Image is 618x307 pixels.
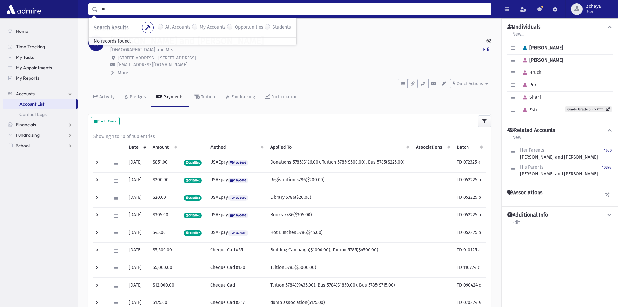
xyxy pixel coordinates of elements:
[206,260,266,277] td: Cheque Cad #130
[520,82,538,88] span: Peri
[206,225,266,242] td: USAEpay
[88,88,120,107] a: Activity
[450,79,491,88] button: Quick Actions
[149,277,180,295] td: $12,000.00
[110,46,174,53] p: [DEMOGRAPHIC_DATA] and Mrs.
[88,26,112,35] nav: breadcrumb
[162,94,184,100] div: Payments
[453,225,486,242] td: TD 052225 b
[16,44,45,50] span: Time Tracking
[149,207,180,225] td: $305.00
[520,107,537,113] span: Esti
[206,140,266,155] th: Method: activate to sort column ascending
[585,4,601,9] span: lschaya
[3,73,78,83] a: My Reports
[266,155,412,172] td: Donations 5785($126.00), Tuition 5785($500.00), Bus 5785($225.00)
[3,130,78,140] a: Fundraising
[19,101,44,107] span: Account List
[149,140,180,155] th: Amount: activate to sort column ascending
[266,207,412,225] td: Books 5786($305.00)
[260,88,303,107] a: Participation
[520,95,541,100] span: Shani
[266,172,412,190] td: Registration 5786($200.00)
[453,207,486,225] td: TD 052225 b
[228,195,248,201] span: VISA-5608
[16,122,36,128] span: Financials
[5,3,42,16] img: AdmirePro
[88,35,104,51] div: R
[125,172,149,190] td: [DATE]
[457,81,483,86] span: Quick Actions
[158,55,196,61] span: [STREET_ADDRESS]
[228,178,248,183] span: VISA-5608
[88,27,112,32] a: Accounts
[151,88,189,107] a: Payments
[93,133,486,140] div: Showing 1 to 10 of 100 entries
[206,207,266,225] td: USAEpay
[273,24,291,32] label: Students
[520,147,544,153] span: Her Parents
[184,160,202,166] span: CC Billed
[507,189,542,196] h4: Associations
[200,24,226,32] label: My Accounts
[602,164,612,177] a: 10892
[189,88,220,107] a: Tuition
[125,140,149,155] th: Date: activate to sort column ascending
[3,140,78,151] a: School
[125,277,149,295] td: [DATE]
[3,42,78,52] a: Time Tracking
[149,172,180,190] td: $200.00
[602,165,612,170] small: 10892
[200,94,215,100] div: Tuition
[149,225,180,242] td: $45.00
[266,242,412,260] td: Building Campaign($1000.00), Tuition 5785($4500.00)
[16,91,35,96] span: Accounts
[486,37,491,44] strong: 62
[507,212,548,219] h4: Additional Info
[125,190,149,207] td: [DATE]
[512,134,522,146] a: New
[228,230,248,236] span: VISA-5608
[19,111,47,117] span: Contact Logs
[118,55,156,61] span: [STREET_ADDRESS]
[453,242,486,260] td: TD 010125 a
[16,28,28,34] span: Home
[453,260,486,277] td: TD 110724 c
[206,190,266,207] td: USAEpay
[3,99,76,109] a: Account List
[453,277,486,295] td: TD 090424 c
[520,45,563,51] span: [PERSON_NAME]
[266,277,412,295] td: Tuition 5784($9435.00), Bus 5784($1850.00), Bus 5785($715.00)
[520,70,543,75] span: Bruchi
[520,147,598,160] div: [PERSON_NAME] and [PERSON_NAME]
[228,213,248,218] span: VISA-5608
[206,277,266,295] td: Cheque Cad
[512,31,525,42] a: New...
[507,127,555,134] h4: Related Accounts
[184,178,202,183] span: CC Billed
[585,9,601,14] span: User
[235,24,263,32] label: Opportunities
[206,242,266,260] td: Cheque Cad #55
[16,132,40,138] span: Fundraising
[3,62,78,73] a: My Appointments
[125,155,149,172] td: [DATE]
[125,260,149,277] td: [DATE]
[220,88,260,107] a: Fundraising
[98,94,115,100] div: Activity
[120,88,151,107] a: Pledges
[565,106,612,112] a: Grade Grade 3 - כתה ג
[507,24,613,31] button: Individuals
[94,119,117,123] small: Credit Cards
[94,24,128,31] span: Search Results
[206,155,266,172] td: USAEpay
[520,164,598,177] div: [PERSON_NAME] and [PERSON_NAME]
[604,148,612,153] small: 4630
[184,195,202,201] span: CC Billed
[512,219,520,230] a: Edit
[16,143,30,148] span: School
[453,155,486,172] td: TD 072325 a
[149,190,180,207] td: $20.00
[3,120,78,130] a: Financials
[165,24,191,32] label: All Accounts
